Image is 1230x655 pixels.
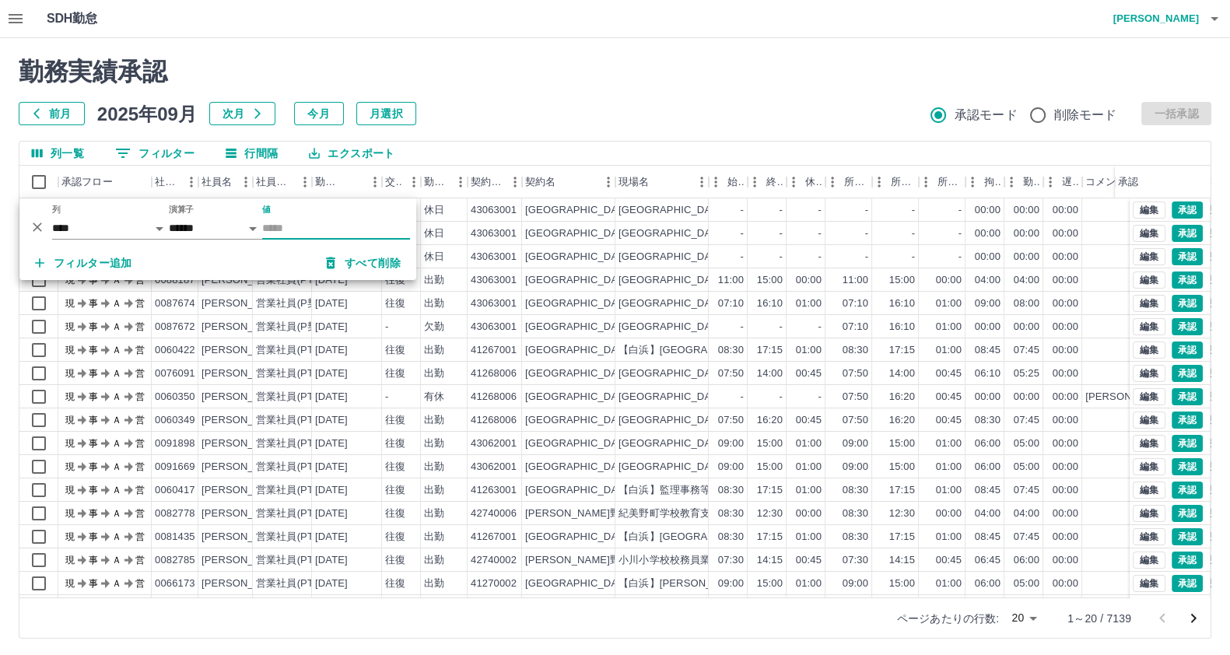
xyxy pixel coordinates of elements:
[1172,388,1203,405] button: 承認
[342,171,363,193] button: ソート
[1172,318,1203,335] button: 承認
[1133,342,1165,359] button: 編集
[1014,203,1039,218] div: 00:00
[525,390,633,405] div: [GEOGRAPHIC_DATA]
[757,343,783,358] div: 17:15
[424,390,444,405] div: 有休
[424,226,444,241] div: 休日
[89,345,98,356] text: 事
[471,343,517,358] div: 41267001
[201,390,286,405] div: [PERSON_NAME]
[155,296,195,311] div: 0087674
[363,170,387,194] button: メニュー
[155,436,195,451] div: 0091898
[525,343,633,358] div: [GEOGRAPHIC_DATA]
[936,296,962,311] div: 01:00
[89,391,98,402] text: 事
[1133,552,1165,569] button: 編集
[796,366,822,381] div: 00:45
[818,320,822,335] div: -
[256,390,338,405] div: 営業社員(PT契約)
[619,320,811,335] div: [GEOGRAPHIC_DATA][PERSON_NAME]
[65,415,75,426] text: 現
[1014,320,1039,335] div: 00:00
[619,250,811,264] div: [GEOGRAPHIC_DATA][PERSON_NAME]
[65,298,75,309] text: 現
[889,320,915,335] div: 16:10
[256,366,338,381] div: 営業社員(PT契約)
[155,343,195,358] div: 0060422
[1053,413,1078,428] div: 00:00
[471,413,517,428] div: 41268006
[1053,273,1078,288] div: 00:00
[471,436,517,451] div: 43062001
[312,166,382,198] div: 勤務日
[155,413,195,428] div: 0060349
[169,204,194,215] label: 演算子
[525,413,633,428] div: [GEOGRAPHIC_DATA]
[1172,552,1203,569] button: 承認
[865,226,868,241] div: -
[198,166,253,198] div: 社員名
[1053,343,1078,358] div: 00:00
[471,320,517,335] div: 43063001
[19,57,1211,86] h2: 勤務実績承認
[424,166,449,198] div: 勤務区分
[843,390,868,405] div: 07:50
[385,366,405,381] div: 往復
[1172,365,1203,382] button: 承認
[155,320,195,335] div: 0087672
[315,366,348,381] div: [DATE]
[912,226,915,241] div: -
[424,273,444,288] div: 出勤
[912,250,915,264] div: -
[718,366,744,381] div: 07:50
[1043,166,1082,198] div: 遅刻等
[468,166,522,198] div: 契約コード
[1172,201,1203,219] button: 承認
[619,273,811,288] div: [GEOGRAPHIC_DATA][PERSON_NAME]
[356,102,416,125] button: 月選択
[936,320,962,335] div: 01:00
[1085,166,1127,198] div: コメント
[424,436,444,451] div: 出勤
[256,413,338,428] div: 営業社員(PT契約)
[1053,250,1078,264] div: 00:00
[209,102,275,125] button: 次月
[1133,458,1165,475] button: 編集
[1133,295,1165,312] button: 編集
[919,166,965,198] div: 所定休憩
[718,273,744,288] div: 11:00
[889,366,915,381] div: 14:00
[503,170,527,194] button: メニュー
[1053,203,1078,218] div: 00:00
[975,366,1000,381] div: 06:10
[958,250,962,264] div: -
[385,320,388,335] div: -
[112,345,121,356] text: Ａ
[1172,435,1203,452] button: 承認
[1133,575,1165,592] button: 編集
[1172,482,1203,499] button: 承認
[262,204,271,215] label: 値
[256,166,293,198] div: 社員区分
[1133,482,1165,499] button: 編集
[402,170,426,194] button: メニュー
[787,166,825,198] div: 休憩
[201,320,286,335] div: [PERSON_NAME]
[619,436,851,451] div: [GEOGRAPHIC_DATA]立[PERSON_NAME]小学校
[525,273,633,288] div: [GEOGRAPHIC_DATA]
[385,343,405,358] div: 往復
[1133,528,1165,545] button: 編集
[152,166,198,198] div: 社員番号
[975,413,1000,428] div: 08:30
[256,320,331,335] div: 営業社員(P契約)
[97,102,197,125] h5: 2025年09月
[818,250,822,264] div: -
[315,296,348,311] div: [DATE]
[615,166,709,198] div: 現場名
[975,203,1000,218] div: 00:00
[1172,295,1203,312] button: 承認
[843,366,868,381] div: 07:50
[1133,412,1165,429] button: 編集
